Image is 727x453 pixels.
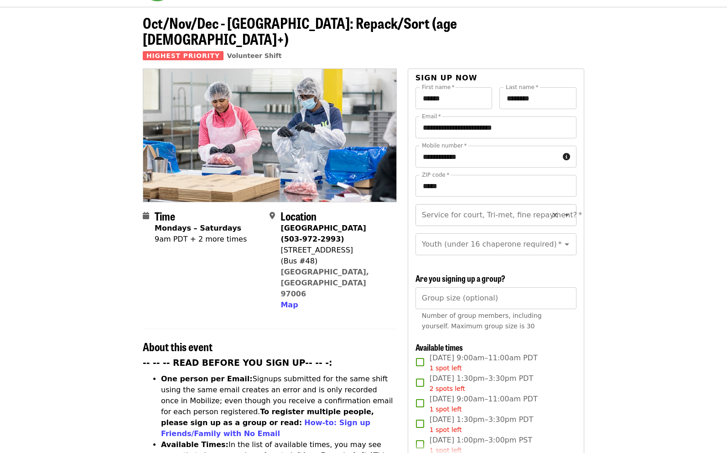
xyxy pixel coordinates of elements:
span: Highest Priority [143,51,223,60]
input: Last name [499,87,576,109]
span: 1 spot left [430,406,462,413]
input: [object Object] [415,287,576,309]
label: ZIP code [422,172,449,178]
span: 1 spot left [430,364,462,372]
span: [DATE] 1:30pm–3:30pm PDT [430,373,533,394]
li: Signups submitted for the same shift using the same email creates an error and is only recorded o... [161,374,397,439]
button: Open [561,238,573,251]
span: Available times [415,341,463,353]
strong: Mondays – Saturdays [155,224,241,232]
span: Are you signing up a group? [415,272,505,284]
img: Oct/Nov/Dec - Beaverton: Repack/Sort (age 10+) organized by Oregon Food Bank [143,69,396,201]
input: Email [415,116,576,138]
i: map-marker-alt icon [270,211,275,220]
span: [DATE] 9:00am–11:00am PDT [430,394,538,414]
span: Map [280,300,298,309]
strong: -- -- -- READ BEFORE YOU SIGN UP-- -- -: [143,358,332,368]
span: Number of group members, including yourself. Maximum group size is 30 [422,312,542,330]
span: About this event [143,338,213,354]
i: circle-info icon [563,153,570,161]
label: Mobile number [422,143,467,148]
strong: One person per Email: [161,374,253,383]
label: Last name [506,84,538,90]
span: [DATE] 1:30pm–3:30pm PDT [430,414,533,435]
strong: [GEOGRAPHIC_DATA] (503-972-2993) [280,224,366,243]
div: (Bus #48) [280,256,389,267]
button: Open [561,209,573,221]
strong: Available Times: [161,440,228,449]
span: 2 spots left [430,385,465,392]
span: Sign up now [415,74,478,82]
strong: To register multiple people, please sign up as a group or read: [161,407,374,427]
a: How-to: Sign up Friends/Family with No Email [161,418,370,438]
span: Time [155,208,175,224]
a: Volunteer Shift [227,52,282,59]
span: 1 spot left [430,426,462,433]
span: Location [280,208,317,224]
div: 9am PDT + 2 more times [155,234,247,245]
div: [STREET_ADDRESS] [280,245,389,256]
button: Map [280,300,298,311]
span: [DATE] 9:00am–11:00am PDT [430,353,538,373]
a: [GEOGRAPHIC_DATA], [GEOGRAPHIC_DATA] 97006 [280,268,369,298]
input: Mobile number [415,146,559,168]
i: calendar icon [143,211,149,220]
label: First name [422,84,455,90]
button: Clear [549,209,561,221]
span: Oct/Nov/Dec - [GEOGRAPHIC_DATA]: Repack/Sort (age [DEMOGRAPHIC_DATA]+) [143,12,457,49]
input: ZIP code [415,175,576,197]
label: Email [422,114,441,119]
input: First name [415,87,493,109]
